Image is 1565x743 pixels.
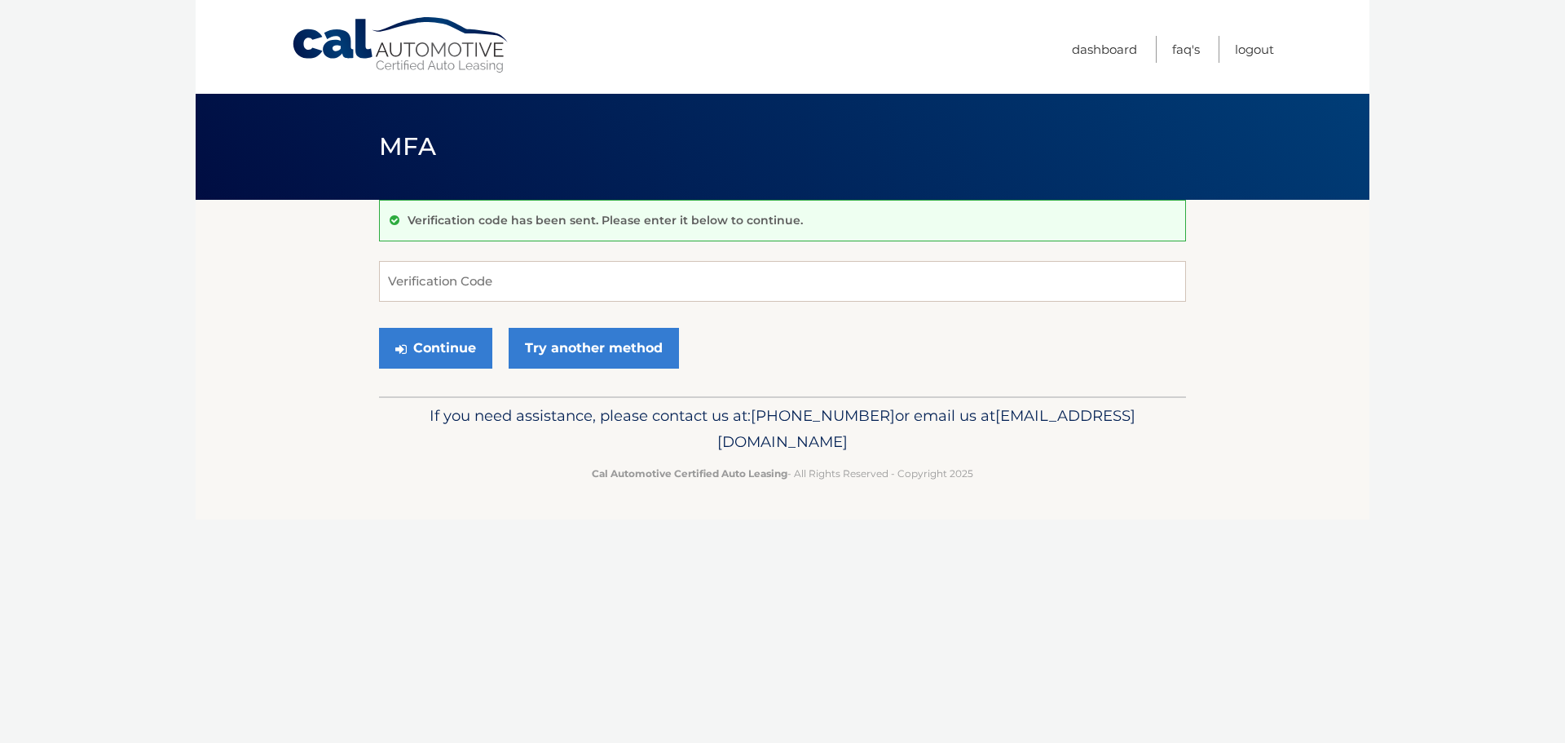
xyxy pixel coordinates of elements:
a: Cal Automotive [291,16,511,74]
input: Verification Code [379,261,1186,302]
p: - All Rights Reserved - Copyright 2025 [390,465,1175,482]
a: Try another method [509,328,679,369]
strong: Cal Automotive Certified Auto Leasing [592,467,787,480]
a: Dashboard [1072,36,1137,63]
p: If you need assistance, please contact us at: or email us at [390,403,1175,455]
button: Continue [379,328,492,369]
span: MFA [379,131,436,161]
span: [PHONE_NUMBER] [751,406,895,425]
a: Logout [1235,36,1274,63]
a: FAQ's [1172,36,1200,63]
p: Verification code has been sent. Please enter it below to continue. [408,213,803,228]
span: [EMAIL_ADDRESS][DOMAIN_NAME] [717,406,1135,451]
